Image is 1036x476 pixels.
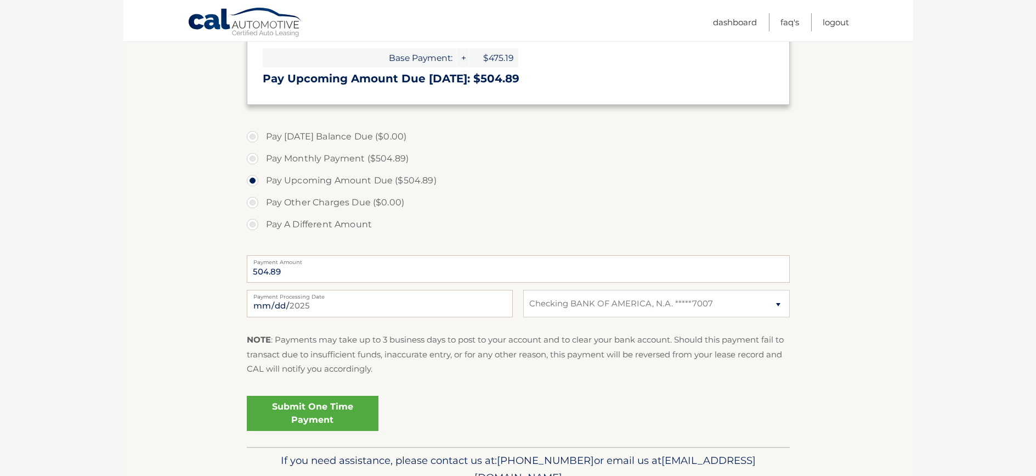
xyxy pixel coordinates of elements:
[247,290,513,299] label: Payment Processing Date
[247,334,271,345] strong: NOTE
[780,13,799,31] a: FAQ's
[823,13,849,31] a: Logout
[247,396,378,431] a: Submit One Time Payment
[247,290,513,317] input: Payment Date
[247,255,790,283] input: Payment Amount
[457,48,468,68] span: +
[263,72,774,86] h3: Pay Upcoming Amount Due [DATE]: $504.89
[247,192,790,214] label: Pay Other Charges Due ($0.00)
[247,214,790,236] label: Pay A Different Amount
[247,170,790,192] label: Pay Upcoming Amount Due ($504.89)
[263,48,457,68] span: Base Payment:
[497,454,594,467] span: [PHONE_NUMBER]
[469,48,518,68] span: $475.19
[247,126,790,148] label: Pay [DATE] Balance Due ($0.00)
[188,7,303,39] a: Cal Automotive
[713,13,757,31] a: Dashboard
[247,148,790,170] label: Pay Monthly Payment ($504.89)
[247,255,790,264] label: Payment Amount
[247,333,790,376] p: : Payments may take up to 3 business days to post to your account and to clear your bank account....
